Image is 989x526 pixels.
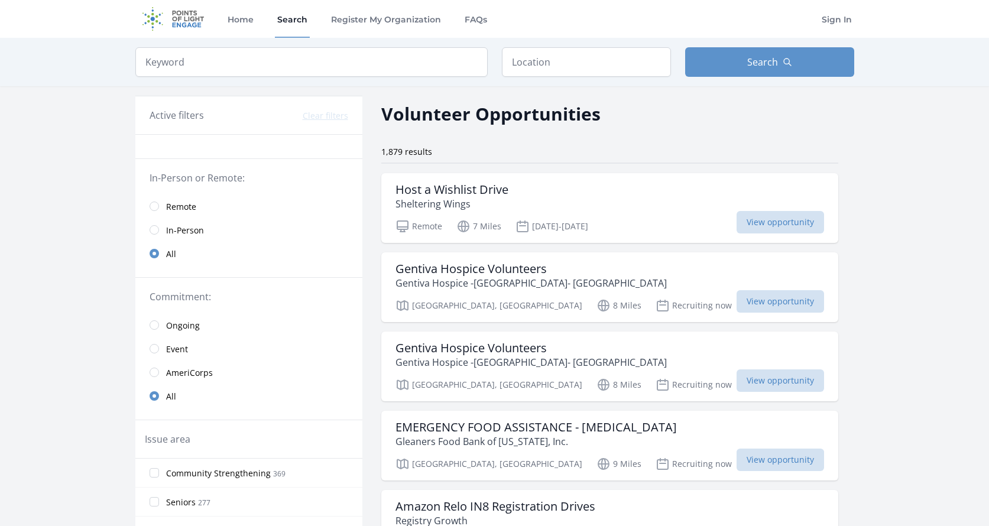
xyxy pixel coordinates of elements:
[596,298,641,313] p: 8 Miles
[166,320,200,332] span: Ongoing
[303,110,348,122] button: Clear filters
[150,290,348,304] legend: Commitment:
[395,262,667,276] h3: Gentiva Hospice Volunteers
[166,467,271,479] span: Community Strengthening
[656,298,732,313] p: Recruiting now
[395,197,508,211] p: Sheltering Wings
[381,332,838,401] a: Gentiva Hospice Volunteers Gentiva Hospice -[GEOGRAPHIC_DATA]- [GEOGRAPHIC_DATA] [GEOGRAPHIC_DATA...
[685,47,854,77] button: Search
[135,47,488,77] input: Keyword
[135,313,362,337] a: Ongoing
[150,171,348,185] legend: In-Person or Remote:
[395,183,508,197] h3: Host a Wishlist Drive
[166,496,196,508] span: Seniors
[737,211,824,233] span: View opportunity
[395,276,667,290] p: Gentiva Hospice -[GEOGRAPHIC_DATA]- [GEOGRAPHIC_DATA]
[135,337,362,361] a: Event
[395,499,595,514] h3: Amazon Relo IN8 Registration Drives
[135,242,362,265] a: All
[381,252,838,322] a: Gentiva Hospice Volunteers Gentiva Hospice -[GEOGRAPHIC_DATA]- [GEOGRAPHIC_DATA] [GEOGRAPHIC_DATA...
[395,434,677,449] p: Gleaners Food Bank of [US_STATE], Inc.
[166,248,176,260] span: All
[656,457,732,471] p: Recruiting now
[150,108,204,122] h3: Active filters
[135,218,362,242] a: In-Person
[395,378,582,392] p: [GEOGRAPHIC_DATA], [GEOGRAPHIC_DATA]
[135,194,362,218] a: Remote
[596,457,641,471] p: 9 Miles
[395,341,667,355] h3: Gentiva Hospice Volunteers
[456,219,501,233] p: 7 Miles
[395,457,582,471] p: [GEOGRAPHIC_DATA], [GEOGRAPHIC_DATA]
[395,420,677,434] h3: EMERGENCY FOOD ASSISTANCE - [MEDICAL_DATA]
[381,146,432,157] span: 1,879 results
[135,384,362,408] a: All
[381,173,838,243] a: Host a Wishlist Drive Sheltering Wings Remote 7 Miles [DATE]-[DATE] View opportunity
[198,498,210,508] span: 277
[656,378,732,392] p: Recruiting now
[273,469,286,479] span: 369
[737,290,824,313] span: View opportunity
[166,343,188,355] span: Event
[166,225,204,236] span: In-Person
[737,449,824,471] span: View opportunity
[395,298,582,313] p: [GEOGRAPHIC_DATA], [GEOGRAPHIC_DATA]
[166,367,213,379] span: AmeriCorps
[395,219,442,233] p: Remote
[515,219,588,233] p: [DATE]-[DATE]
[381,411,838,480] a: EMERGENCY FOOD ASSISTANCE - [MEDICAL_DATA] Gleaners Food Bank of [US_STATE], Inc. [GEOGRAPHIC_DAT...
[381,100,601,127] h2: Volunteer Opportunities
[150,468,159,478] input: Community Strengthening 369
[747,55,778,69] span: Search
[596,378,641,392] p: 8 Miles
[166,201,196,213] span: Remote
[135,361,362,384] a: AmeriCorps
[737,369,824,392] span: View opportunity
[145,432,190,446] legend: Issue area
[166,391,176,402] span: All
[395,355,667,369] p: Gentiva Hospice -[GEOGRAPHIC_DATA]- [GEOGRAPHIC_DATA]
[502,47,671,77] input: Location
[150,497,159,506] input: Seniors 277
